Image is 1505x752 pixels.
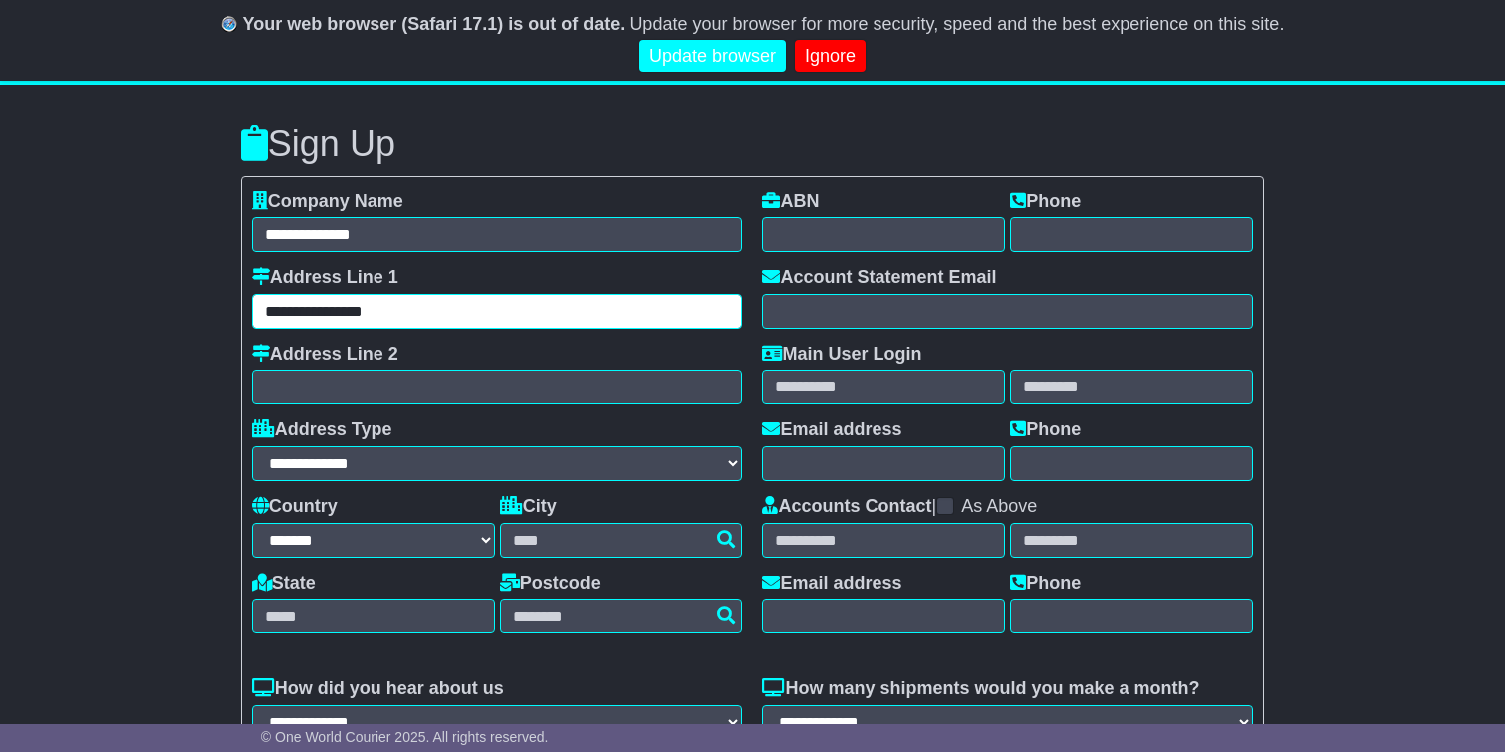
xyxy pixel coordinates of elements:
label: How did you hear about us [252,678,504,700]
a: Update browser [639,40,786,73]
span: © One World Courier 2025. All rights reserved. [261,729,549,745]
label: Main User Login [762,344,921,366]
label: How many shipments would you make a month? [762,678,1199,700]
h3: Sign Up [241,125,1264,164]
label: Account Statement Email [762,267,996,289]
label: City [500,496,557,518]
label: As Above [961,496,1037,518]
label: Email address [762,419,901,441]
label: Phone [1010,191,1081,213]
label: ABN [762,191,819,213]
label: Address Line 2 [252,344,398,366]
label: Country [252,496,338,518]
a: Ignore [795,40,866,73]
label: Accounts Contact [762,496,931,518]
label: Phone [1010,573,1081,595]
label: Address Line 1 [252,267,398,289]
div: | [762,496,1253,523]
label: Postcode [500,573,601,595]
label: Address Type [252,419,392,441]
b: Your web browser (Safari 17.1) is out of date. [243,14,626,34]
label: Company Name [252,191,403,213]
span: Update your browser for more security, speed and the best experience on this site. [629,14,1284,34]
label: Email address [762,573,901,595]
label: Phone [1010,419,1081,441]
label: State [252,573,316,595]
